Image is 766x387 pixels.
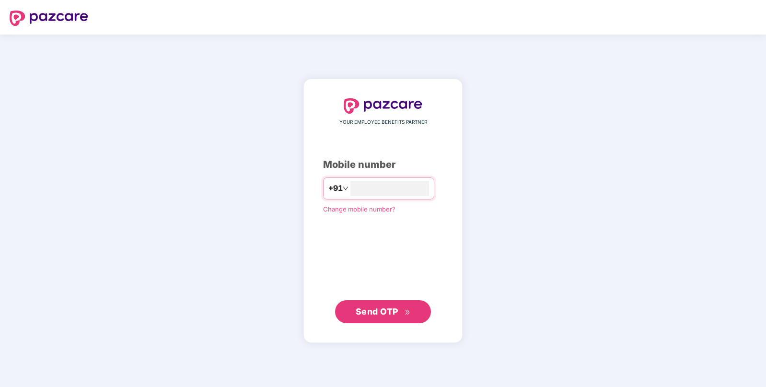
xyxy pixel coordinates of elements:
[356,306,398,317] span: Send OTP
[328,182,343,194] span: +91
[10,11,88,26] img: logo
[343,186,348,191] span: down
[323,157,443,172] div: Mobile number
[323,205,395,213] a: Change mobile number?
[405,309,411,316] span: double-right
[344,98,422,114] img: logo
[335,300,431,323] button: Send OTPdouble-right
[339,118,427,126] span: YOUR EMPLOYEE BENEFITS PARTNER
